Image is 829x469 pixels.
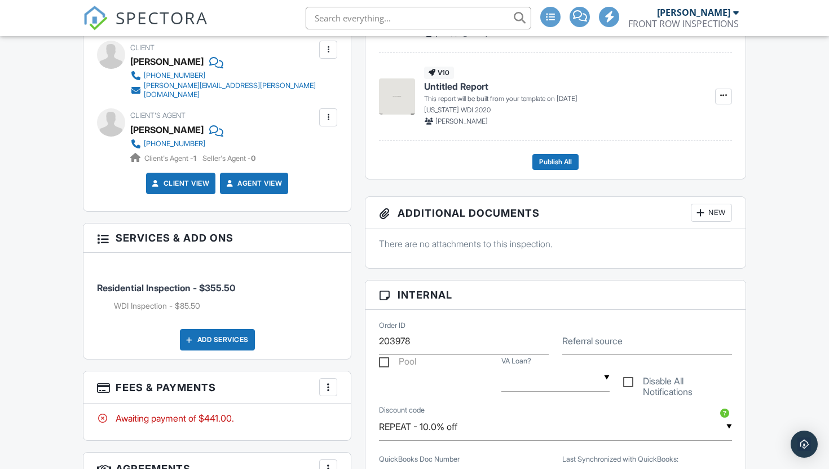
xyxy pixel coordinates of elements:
label: Last Synchronized with QuickBooks: [562,454,678,464]
li: Service: Residential Inspection [97,261,337,320]
label: Discount code [379,405,425,415]
input: Search everything... [306,7,531,29]
label: Pool [379,356,416,370]
a: [PERSON_NAME][EMAIL_ADDRESS][PERSON_NAME][DOMAIN_NAME] [130,81,316,99]
span: Client [130,43,155,52]
span: Client's Agent - [144,154,198,163]
img: The Best Home Inspection Software - Spectora [83,6,108,30]
a: [PHONE_NUMBER] [130,70,316,81]
div: New [691,204,732,222]
a: Agent View [224,178,282,189]
div: Open Intercom Messenger [791,431,818,458]
div: [PHONE_NUMBER] [144,71,205,80]
div: Add Services [180,329,255,350]
li: Add on: WDI Inspection [114,300,337,312]
label: VA Loan? [501,356,531,366]
div: [PERSON_NAME][EMAIL_ADDRESS][PERSON_NAME][DOMAIN_NAME] [144,81,316,99]
div: FRONT ROW INSPECTIONS [628,18,739,29]
h3: Services & Add ons [83,223,351,253]
p: There are no attachments to this inspection. [379,238,732,250]
div: Awaiting payment of $441.00. [97,412,337,424]
span: Residential Inspection - $355.50 [97,282,235,293]
a: [PERSON_NAME] [130,121,204,138]
label: Referral source [562,335,623,347]
div: [PERSON_NAME] [657,7,730,18]
h3: Internal [365,280,746,310]
span: Client's Agent [130,111,186,120]
a: SPECTORA [83,15,208,39]
strong: 0 [251,154,255,163]
strong: 1 [193,154,196,163]
span: Seller's Agent - [202,154,255,163]
label: Disable All Notifications [623,376,732,390]
label: QuickBooks Doc Number [379,454,460,464]
a: Client View [150,178,210,189]
div: [PHONE_NUMBER] [144,139,205,148]
label: Order ID [379,320,405,330]
h3: Additional Documents [365,197,746,229]
h3: Fees & Payments [83,371,351,404]
span: SPECTORA [116,6,208,29]
a: [PHONE_NUMBER] [130,138,246,150]
div: [PERSON_NAME] [130,53,204,70]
